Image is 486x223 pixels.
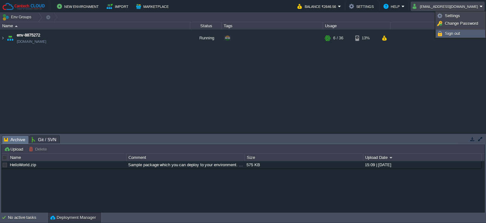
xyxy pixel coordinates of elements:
[136,3,171,10] button: Marketplace
[363,161,481,168] div: 15:09 | [DATE]
[297,3,338,10] button: Balance ₹2646.56
[8,213,47,223] div: No active tasks
[127,161,244,168] div: Sample package which you can deploy to your environment. Feel free to delete and upload a package...
[2,13,34,22] button: Env Groups
[17,32,40,38] a: env-8875272
[436,30,485,37] a: Sign out
[355,30,376,47] div: 13%
[0,30,5,47] img: AMDAwAAAACH5BAEAAAAALAAAAAABAAEAAAICRAEAOw==
[57,3,101,10] button: New Environment
[4,136,25,144] span: Archive
[245,154,363,161] div: Size
[190,22,221,30] div: Status
[383,3,402,10] button: Help
[245,161,363,168] div: 575 KB
[6,30,15,47] img: AMDAwAAAACH5BAEAAAAALAAAAAABAAEAAAICRAEAOw==
[127,154,245,161] div: Comment
[10,162,36,167] a: HelloWorld.zip
[413,3,480,10] button: [EMAIL_ADDRESS][DOMAIN_NAME]
[107,3,130,10] button: Import
[4,146,25,152] button: Upload
[445,21,478,26] span: Change Password
[349,3,376,10] button: Settings
[29,146,49,152] button: Delete
[436,12,485,19] a: Settings
[222,22,323,30] div: Tags
[364,154,481,161] div: Upload Date
[2,3,45,10] img: Cantech Cloud
[15,25,18,27] img: AMDAwAAAACH5BAEAAAAALAAAAAABAAEAAAICRAEAOw==
[50,214,96,221] button: Deployment Manager
[333,30,343,47] div: 6 / 36
[445,31,460,36] span: Sign out
[32,136,56,143] span: Git / SVN
[445,13,460,18] span: Settings
[436,20,485,27] a: Change Password
[1,22,190,30] div: Name
[190,30,222,47] div: Running
[17,38,46,45] a: [DOMAIN_NAME]
[323,22,390,30] div: Usage
[9,154,126,161] div: Name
